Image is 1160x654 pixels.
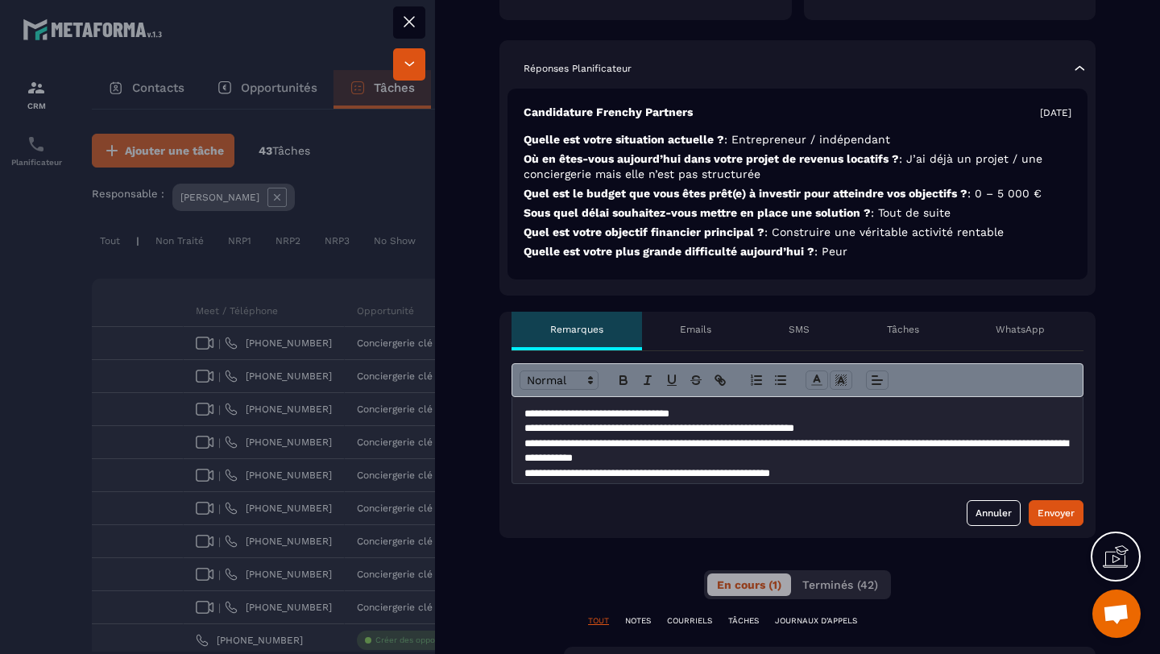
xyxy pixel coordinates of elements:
[967,187,1042,200] span: : 0 – 5 000 €
[524,186,1071,201] p: Quel est le budget que vous êtes prêt(e) à investir pour atteindre vos objectifs ?
[524,62,632,75] p: Réponses Planificateur
[764,226,1004,238] span: : Construire une véritable activité rentable
[1040,106,1071,119] p: [DATE]
[793,573,888,596] button: Terminés (42)
[524,132,1071,147] p: Quelle est votre situation actuelle ?
[802,578,878,591] span: Terminés (42)
[680,323,711,336] p: Emails
[524,105,693,120] p: Candidature Frenchy Partners
[717,578,781,591] span: En cours (1)
[1092,590,1141,638] div: Ouvrir le chat
[996,323,1045,336] p: WhatsApp
[814,245,847,258] span: : Peur
[789,323,810,336] p: SMS
[775,615,857,627] p: JOURNAUX D'APPELS
[588,615,609,627] p: TOUT
[887,323,919,336] p: Tâches
[625,615,651,627] p: NOTES
[724,133,890,146] span: : Entrepreneur / indépendant
[524,205,1071,221] p: Sous quel délai souhaitez-vous mettre en place une solution ?
[871,206,951,219] span: : Tout de suite
[1038,505,1075,521] div: Envoyer
[707,573,791,596] button: En cours (1)
[1029,500,1083,526] button: Envoyer
[728,615,759,627] p: TÂCHES
[967,500,1021,526] button: Annuler
[667,615,712,627] p: COURRIELS
[524,244,1071,259] p: Quelle est votre plus grande difficulté aujourd’hui ?
[524,151,1071,182] p: Où en êtes-vous aujourd’hui dans votre projet de revenus locatifs ?
[550,323,603,336] p: Remarques
[524,225,1071,240] p: Quel est votre objectif financier principal ?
